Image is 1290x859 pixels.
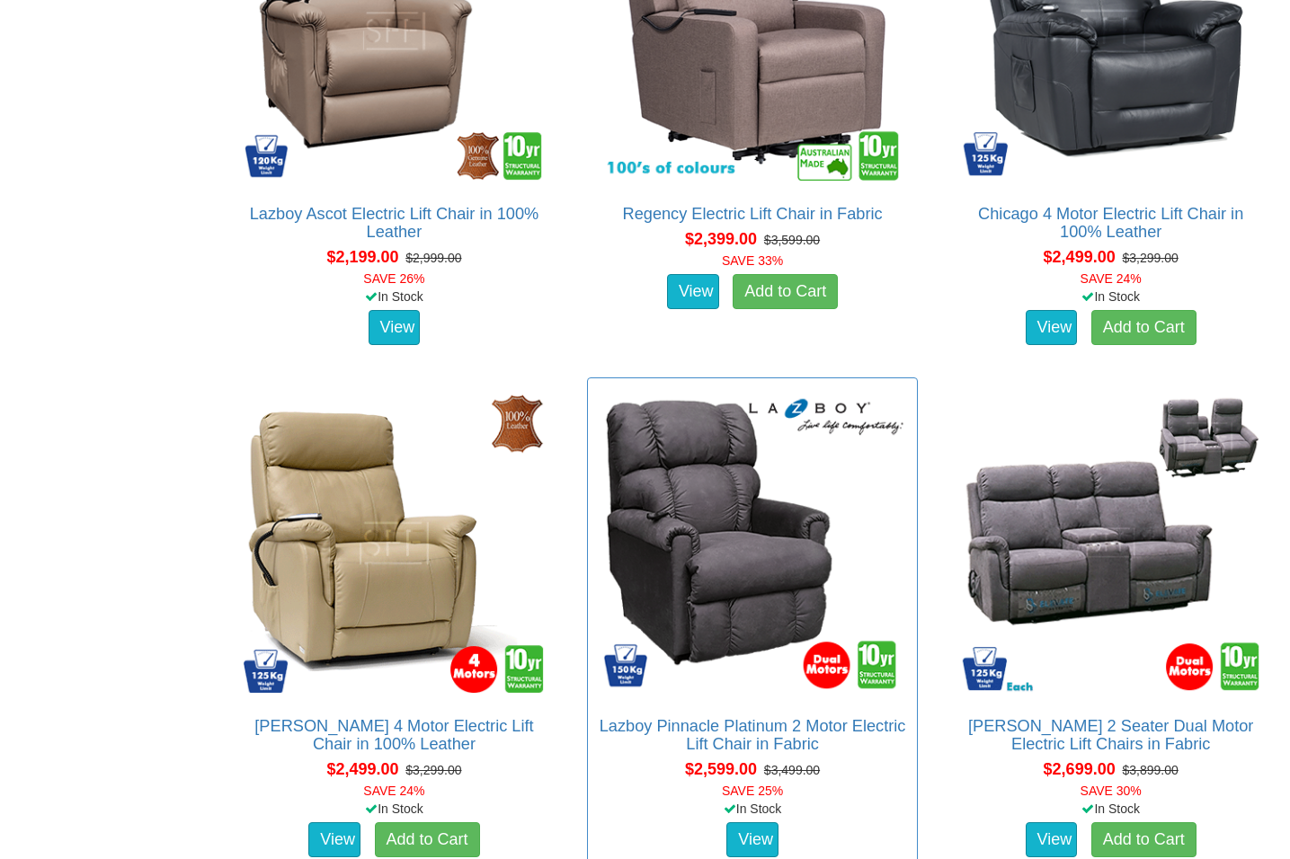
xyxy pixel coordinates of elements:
[667,274,719,310] a: View
[1081,784,1142,798] font: SAVE 30%
[1026,822,1078,858] a: View
[308,822,360,858] a: View
[685,760,757,778] span: $2,599.00
[764,763,820,777] del: $3,499.00
[733,274,838,310] a: Add to Cart
[941,288,1280,306] div: In Stock
[375,822,480,858] a: Add to Cart
[1026,310,1078,346] a: View
[764,233,820,247] del: $3,599.00
[722,784,783,798] font: SAVE 25%
[238,387,550,699] img: Dalton 4 Motor Electric Lift Chair in 100% Leather
[955,387,1267,699] img: Dalton 2 Seater Dual Motor Electric Lift Chairs in Fabric
[369,310,421,346] a: View
[1091,310,1197,346] a: Add to Cart
[1122,763,1178,777] del: $3,899.00
[583,800,922,818] div: In Stock
[1122,251,1178,265] del: $3,299.00
[326,248,398,266] span: $2,199.00
[225,800,564,818] div: In Stock
[941,800,1280,818] div: In Stock
[597,387,909,699] img: Lazboy Pinnacle Platinum 2 Motor Electric Lift Chair in Fabric
[726,822,778,858] a: View
[363,784,424,798] font: SAVE 24%
[250,205,538,241] a: Lazboy Ascot Electric Lift Chair in 100% Leather
[326,760,398,778] span: $2,499.00
[1044,760,1116,778] span: $2,699.00
[363,271,424,286] font: SAVE 26%
[1044,248,1116,266] span: $2,499.00
[685,230,757,248] span: $2,399.00
[225,288,564,306] div: In Stock
[1081,271,1142,286] font: SAVE 24%
[968,717,1253,753] a: [PERSON_NAME] 2 Seater Dual Motor Electric Lift Chairs in Fabric
[405,763,461,777] del: $3,299.00
[1091,822,1197,858] a: Add to Cart
[405,251,461,265] del: $2,999.00
[600,717,906,753] a: Lazboy Pinnacle Platinum 2 Motor Electric Lift Chair in Fabric
[623,205,883,223] a: Regency Electric Lift Chair in Fabric
[722,253,783,268] font: SAVE 33%
[254,717,533,753] a: [PERSON_NAME] 4 Motor Electric Lift Chair in 100% Leather
[978,205,1243,241] a: Chicago 4 Motor Electric Lift Chair in 100% Leather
